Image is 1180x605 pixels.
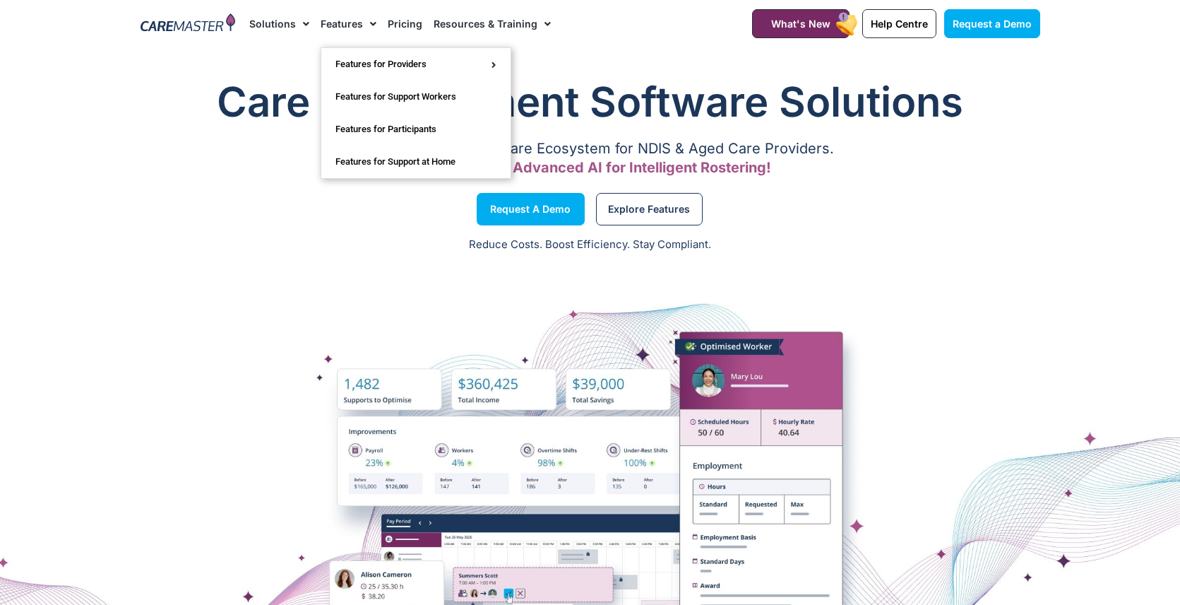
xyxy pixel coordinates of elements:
[141,74,1040,130] h1: Care Management Software Solutions
[321,81,511,113] a: Features for Support Workers
[953,18,1032,30] span: Request a Demo
[490,206,571,213] span: Request a Demo
[871,18,928,30] span: Help Centre
[321,47,511,179] ul: Features
[477,193,585,225] a: Request a Demo
[321,146,511,178] a: Features for Support at Home
[944,9,1040,38] a: Request a Demo
[321,48,511,81] a: Features for Providers
[596,193,703,225] a: Explore Features
[771,18,830,30] span: What's New
[862,9,936,38] a: Help Centre
[141,13,236,35] img: CareMaster Logo
[8,237,1172,253] p: Reduce Costs. Boost Efficiency. Stay Compliant.
[608,206,690,213] span: Explore Features
[752,9,850,38] a: What's New
[141,144,1040,153] p: A Comprehensive Software Ecosystem for NDIS & Aged Care Providers.
[321,113,511,146] a: Features for Participants
[410,159,771,176] span: Now Featuring Advanced AI for Intelligent Rostering!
